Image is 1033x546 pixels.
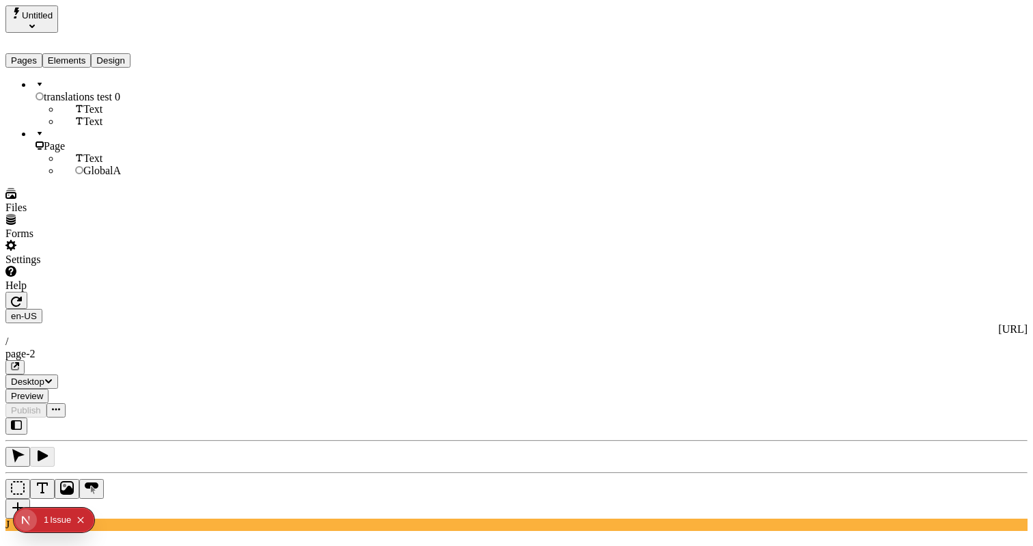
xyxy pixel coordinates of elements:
button: Desktop [5,374,58,389]
button: Pages [5,53,42,68]
span: en-US [11,311,37,321]
div: / [5,336,1028,348]
button: Publish [5,403,46,418]
div: page-2 [5,348,1028,360]
button: Text [30,479,55,499]
button: Box [5,479,30,499]
p: Cookie Test Route [5,11,199,23]
button: Image [55,479,79,499]
div: Forms [5,228,169,240]
button: Select site [5,5,58,33]
div: [URL] [5,323,1028,336]
span: Page [44,140,65,152]
span: Publish [11,405,41,415]
div: Files [5,202,169,214]
button: Elements [42,53,92,68]
button: Preview [5,389,49,403]
button: Open locale picker [5,309,42,323]
button: Button [79,479,104,499]
span: Text [83,152,102,164]
div: Settings [5,254,169,266]
span: GlobalA [83,165,121,176]
span: translations test 0 [44,91,120,103]
span: Text [83,115,102,127]
span: Desktop [11,377,44,387]
div: Help [5,279,169,292]
button: Design [91,53,130,68]
span: Untitled [22,10,53,21]
span: Text [83,103,102,115]
span: Preview [11,391,43,401]
div: J [5,519,1028,531]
